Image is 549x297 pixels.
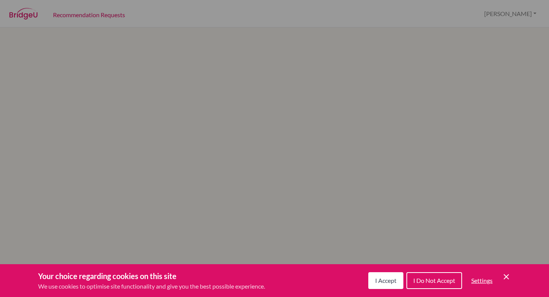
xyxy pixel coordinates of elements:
h3: Your choice regarding cookies on this site [38,270,265,282]
span: I Accept [375,277,396,284]
button: Save and close [502,272,511,281]
button: Settings [465,273,499,288]
button: I Accept [368,272,403,289]
p: We use cookies to optimise site functionality and give you the best possible experience. [38,282,265,291]
button: I Do Not Accept [406,272,462,289]
span: I Do Not Accept [413,277,455,284]
span: Settings [471,277,493,284]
